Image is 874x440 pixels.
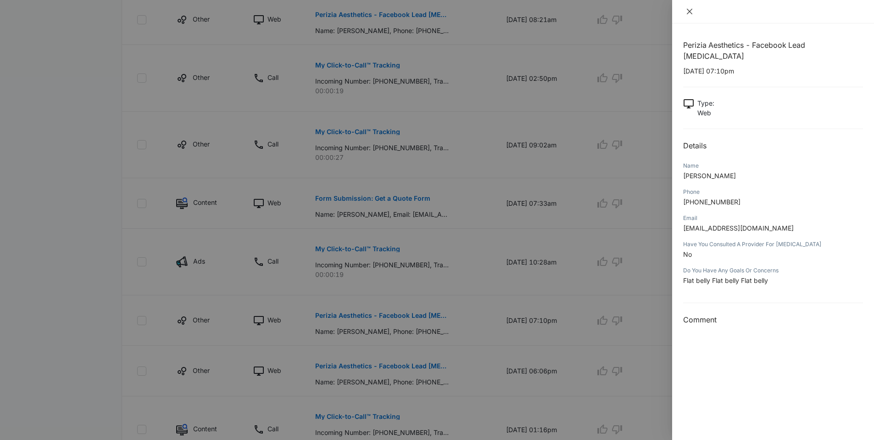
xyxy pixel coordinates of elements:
[683,250,692,258] span: No
[683,172,736,180] span: [PERSON_NAME]
[683,66,863,76] p: [DATE] 07:10pm
[35,54,82,60] div: Domain Overview
[686,8,693,15] span: close
[25,53,32,61] img: tab_domain_overview_orange.svg
[683,7,696,16] button: Close
[683,162,863,170] div: Name
[683,224,794,232] span: [EMAIL_ADDRESS][DOMAIN_NAME]
[683,140,863,151] h2: Details
[683,198,740,206] span: [PHONE_NUMBER]
[15,15,22,22] img: logo_orange.svg
[683,188,863,196] div: Phone
[26,15,45,22] div: v 4.0.25
[697,98,714,108] p: Type :
[24,24,101,31] div: Domain: [DOMAIN_NAME]
[91,53,99,61] img: tab_keywords_by_traffic_grey.svg
[15,24,22,31] img: website_grey.svg
[683,266,863,275] div: Do You Have Any Goals Or Concerns
[683,214,863,222] div: Email
[697,108,714,118] p: Web
[683,276,768,284] span: Flat belly Flat belly Flat belly
[101,54,155,60] div: Keywords by Traffic
[683,240,863,248] div: Have You Consulted A Provider For [MEDICAL_DATA]
[683,314,863,325] h3: Comment
[683,39,863,62] h1: Perizia Aesthetics - Facebook Lead [MEDICAL_DATA]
